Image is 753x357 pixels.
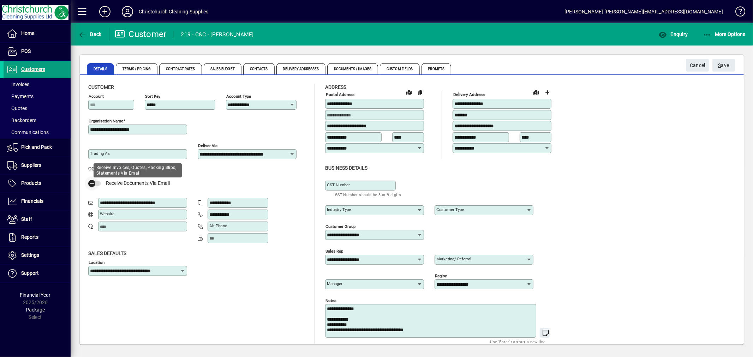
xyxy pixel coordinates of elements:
span: Terms / Pricing [116,63,158,74]
span: Back [78,31,102,37]
mat-label: Location [89,260,104,265]
span: Cancel [690,60,705,71]
span: Receive Documents Via Email [106,180,170,186]
mat-label: Manager [327,281,342,286]
span: Support [21,270,39,276]
a: View on map [531,86,542,98]
span: POS [21,48,31,54]
span: Business details [325,165,367,171]
a: Financials [4,193,71,210]
a: Backorders [4,114,71,126]
div: 219 - C&C - [PERSON_NAME] [181,29,254,40]
span: Customers [21,66,45,72]
mat-label: Account Type [226,94,251,99]
a: Reports [4,229,71,246]
span: Contact [88,166,110,171]
a: View on map [403,86,414,98]
span: Reports [21,234,38,240]
span: Customer [88,84,114,90]
mat-label: Account [89,94,104,99]
mat-hint: Use 'Enter' to start a new line [490,338,546,346]
a: Invoices [4,78,71,90]
span: Details [87,63,114,74]
mat-hint: GST Number should be 8 or 9 digits [335,190,401,199]
span: Contacts [243,63,275,74]
button: Cancel [686,59,709,72]
mat-label: Alt Phone [209,223,227,228]
span: More Options [703,31,746,37]
button: Save [712,59,735,72]
a: Communications [4,126,71,138]
mat-label: Customer group [325,224,355,229]
span: Custom Fields [380,63,419,74]
a: Settings [4,247,71,264]
mat-label: Deliver via [198,143,217,148]
span: Staff [21,216,32,222]
span: Package [26,307,45,313]
div: [PERSON_NAME] [PERSON_NAME][EMAIL_ADDRESS][DOMAIN_NAME] [564,6,723,17]
button: Add [94,5,116,18]
span: Documents / Images [327,63,378,74]
span: Address [325,84,346,90]
span: Contract Rates [159,63,202,74]
button: Back [76,28,103,41]
a: Pick and Pack [4,139,71,156]
span: Sales Budget [204,63,241,74]
mat-label: Sort key [145,94,160,99]
button: More Options [701,28,748,41]
button: Copy to Delivery address [414,87,426,98]
span: Financial Year [20,292,51,298]
span: Delivery Addresses [276,63,326,74]
span: Prompts [422,63,452,74]
span: Home [21,30,34,36]
a: Staff [4,211,71,228]
span: Products [21,180,41,186]
span: Enquiry [658,31,688,37]
a: Support [4,265,71,282]
div: Receive Invoices, Quotes, Packing Slips, Statements Via Email [94,163,182,177]
span: S [718,62,721,68]
mat-label: Trading as [90,151,110,156]
a: Suppliers [4,157,71,174]
mat-label: Sales rep [325,248,343,253]
a: Knowledge Base [730,1,744,24]
mat-label: Industry type [327,207,351,212]
mat-label: Website [100,211,114,216]
span: Sales defaults [88,250,126,256]
span: Suppliers [21,162,41,168]
span: Invoices [7,81,29,87]
a: Payments [4,90,71,102]
span: Payments [7,93,34,99]
span: ave [718,60,729,71]
mat-label: Customer type [436,207,464,212]
mat-label: Organisation name [89,119,123,123]
span: Quotes [7,105,27,111]
span: Communications [7,129,49,135]
a: POS [4,43,71,60]
span: Backorders [7,117,36,123]
button: Profile [116,5,139,18]
app-page-header-button: Back [71,28,109,41]
mat-label: Notes [325,298,336,303]
a: Products [4,175,71,192]
div: Customer [115,29,167,40]
button: Choose address [542,87,553,98]
button: Enquiry [657,28,689,41]
a: Quotes [4,102,71,114]
mat-label: Marketing/ Referral [436,256,471,261]
mat-label: GST Number [327,182,350,187]
span: Settings [21,252,39,258]
mat-label: Region [435,273,447,278]
span: Pick and Pack [21,144,52,150]
div: Christchurch Cleaning Supplies [139,6,208,17]
a: Home [4,25,71,42]
span: Financials [21,198,43,204]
